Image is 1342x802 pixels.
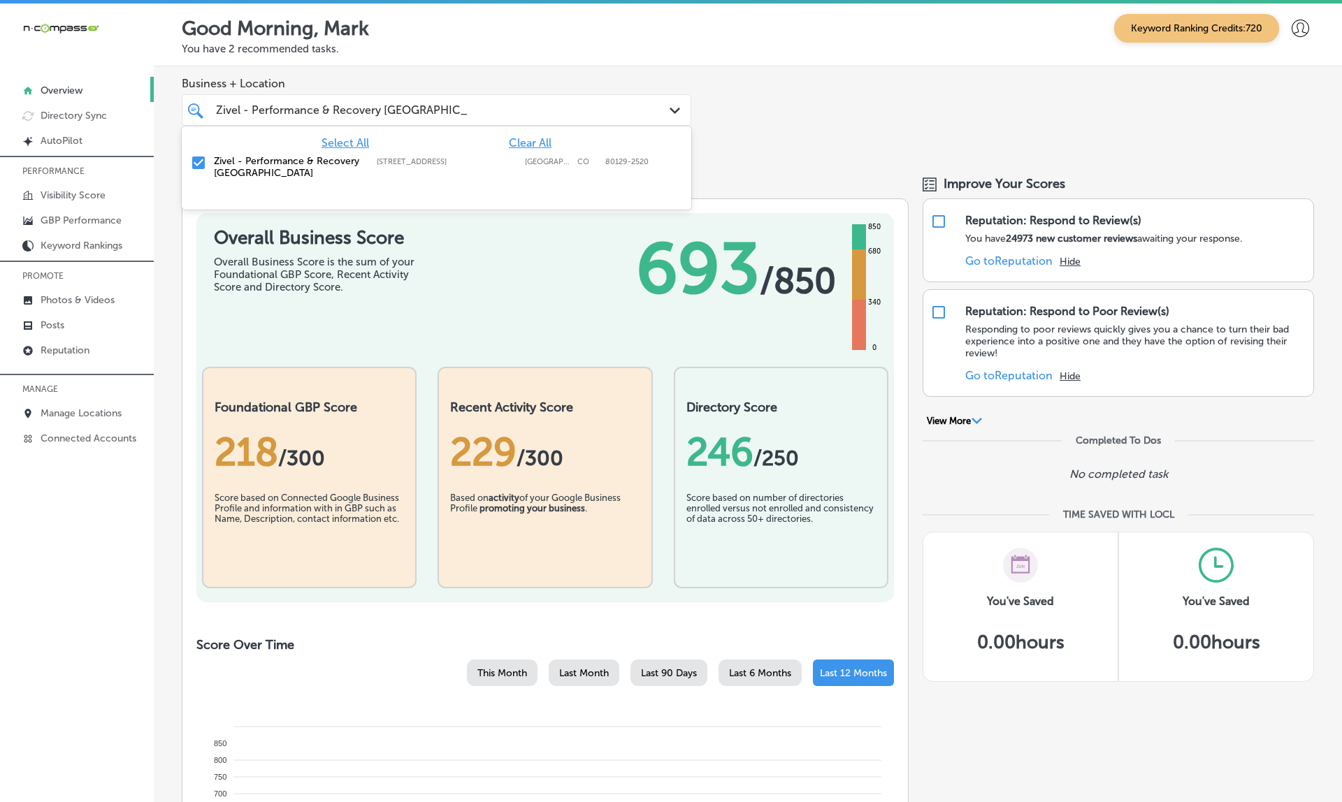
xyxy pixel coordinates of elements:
[41,240,122,251] p: Keyword Rankings
[182,17,369,40] p: Good Morning, Mark
[214,773,226,781] tspan: 750
[1063,509,1174,520] div: TIME SAVED WITH LOCL
[923,415,986,428] button: View More
[1069,467,1168,481] p: No completed task
[641,667,697,679] span: Last 90 Days
[636,227,760,311] span: 693
[517,446,563,471] span: /300
[753,446,799,471] span: /250
[865,297,883,308] div: 340
[686,400,876,415] h2: Directory Score
[214,155,363,179] label: Zivel - Performance & Recovery Highlands Ranch
[987,595,1054,608] h3: You've Saved
[41,110,107,122] p: Directory Sync
[1060,370,1081,382] button: Hide
[41,344,89,356] p: Reputation
[729,667,791,679] span: Last 6 Months
[605,157,649,166] label: 80129-2520
[41,432,136,444] p: Connected Accounts
[41,85,82,96] p: Overview
[944,176,1065,191] span: Improve Your Scores
[41,407,122,419] p: Manage Locations
[214,789,226,798] tspan: 700
[1006,233,1137,245] strong: 24973 new customer reviews
[41,319,64,331] p: Posts
[1114,14,1279,43] span: Keyword Ranking Credits: 720
[214,256,424,293] div: Overall Business Score is the sum of your Foundational GBP Score, Recent Activity Score and Direc...
[450,429,640,475] div: 229
[214,227,424,249] h1: Overall Business Score
[965,214,1141,227] div: Reputation: Respond to Review(s)
[509,136,551,150] span: Clear All
[196,637,894,652] h2: Score Over Time
[577,157,598,166] label: CO
[1183,595,1250,608] h3: You've Saved
[41,135,82,147] p: AutoPilot
[450,493,640,562] div: Based on of your Google Business Profile .
[479,503,585,513] b: promoting your business
[322,136,369,150] span: Select All
[965,323,1306,359] p: Responding to poor reviews quickly gives you a chance to turn their bad experience into a positiv...
[215,400,404,415] h2: Foundational GBP Score
[41,214,122,226] p: GBP Performance
[965,254,1053,268] a: Go toReputation
[182,77,691,90] span: Business + Location
[214,739,226,748] tspan: 850
[820,667,887,679] span: Last 12 Months
[559,667,609,679] span: Last Month
[525,157,570,166] label: Highlands Ranch
[41,189,106,201] p: Visibility Score
[977,632,1065,653] h5: 0.00 hours
[965,369,1053,382] a: Go toReputation
[215,429,404,475] div: 218
[870,342,879,353] div: 0
[686,429,876,475] div: 246
[477,667,527,679] span: This Month
[965,305,1169,318] div: Reputation: Respond to Poor Review(s)
[22,22,99,35] img: 660ab0bf-5cc7-4cb8-ba1c-48b5ae0f18e60NCTV_CLogo_TV_Black_-500x88.png
[377,157,518,166] label: 9325 Dorchester St; Ste. 121
[760,260,836,302] span: / 850
[214,756,226,764] tspan: 800
[489,493,519,503] b: activity
[686,493,876,562] div: Score based on number of directories enrolled versus not enrolled and consistency of data across ...
[182,43,1314,55] p: You have 2 recommended tasks.
[1060,256,1081,268] button: Hide
[41,294,115,306] p: Photos & Videos
[278,446,325,471] span: / 300
[865,221,883,233] div: 850
[1076,435,1161,446] div: Completed To Dos
[865,246,883,257] div: 680
[450,400,640,415] h2: Recent Activity Score
[215,493,404,562] div: Score based on Connected Google Business Profile and information with in GBP such as Name, Descri...
[965,233,1243,245] p: You have awaiting your response.
[1173,632,1260,653] h5: 0.00 hours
